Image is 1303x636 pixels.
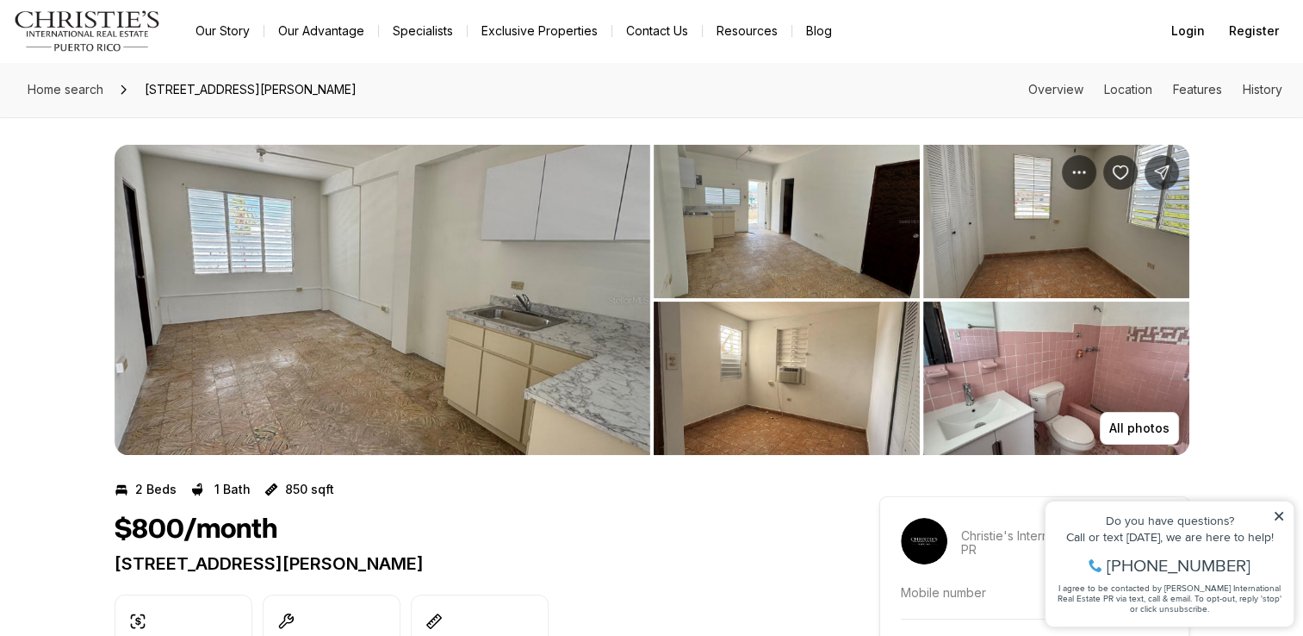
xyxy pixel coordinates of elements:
[654,302,920,455] button: View image gallery
[182,19,264,43] a: Our Story
[28,82,103,97] span: Home search
[654,145,920,298] button: View image gallery
[1219,14,1289,48] button: Register
[923,145,1189,298] button: View image gallery
[115,145,1189,455] div: Listing Photos
[792,19,846,43] a: Blog
[285,483,334,496] p: 850 sqft
[1145,155,1179,190] button: Share Property: 502 ANTILLAS #202
[1062,155,1096,190] button: Property options
[901,585,986,600] p: Mobile number
[18,55,249,67] div: Call or text [DATE], we are here to help!
[14,10,161,52] img: logo
[1100,412,1179,445] button: All photos
[1028,82,1083,97] a: Skip to: Overview
[115,553,817,574] p: [STREET_ADDRESS][PERSON_NAME]
[961,529,1168,557] p: Christie's International Real Estate PR
[115,514,277,546] h1: $800/month
[1028,83,1282,97] nav: Page section menu
[115,145,650,455] li: 1 of 3
[379,19,467,43] a: Specialists
[1103,155,1138,190] button: Save Property: 502 ANTILLAS #202
[1161,14,1215,48] button: Login
[18,39,249,51] div: Do you have questions?
[1173,82,1222,97] a: Skip to: Features
[21,76,110,103] a: Home search
[22,106,245,139] span: I agree to be contacted by [PERSON_NAME] International Real Estate PR via text, call & email. To ...
[703,19,791,43] a: Resources
[1104,82,1152,97] a: Skip to: Location
[468,19,611,43] a: Exclusive Properties
[1171,24,1205,38] span: Login
[1229,24,1279,38] span: Register
[135,483,177,496] p: 2 Beds
[71,81,214,98] span: [PHONE_NUMBER]
[1109,421,1170,435] p: All photos
[612,19,702,43] button: Contact Us
[654,145,1189,455] li: 2 of 3
[214,483,251,496] p: 1 Bath
[264,19,378,43] a: Our Advantage
[138,76,363,103] span: [STREET_ADDRESS][PERSON_NAME]
[1243,82,1282,97] a: Skip to: History
[923,302,1189,455] button: View image gallery
[115,145,650,455] button: View image gallery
